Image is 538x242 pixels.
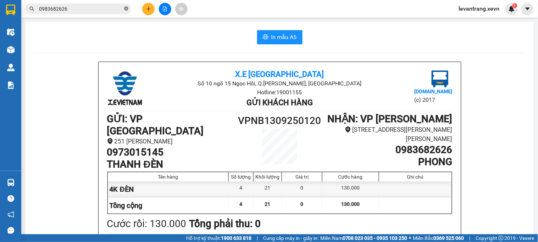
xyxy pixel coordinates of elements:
span: printer [263,34,268,41]
span: plus [146,6,151,11]
span: levantrang.xevn [453,4,505,13]
span: aim [179,6,184,11]
button: printerIn mẫu A5 [257,30,303,44]
h1: VPNB1309250120 [237,113,323,129]
span: Tổng cộng [110,201,143,210]
h1: 0983682626 [323,144,452,156]
span: 0 [301,201,304,207]
h1: 0973015145 [107,146,237,158]
span: 1 [514,3,516,8]
strong: 0369 525 060 [434,235,464,241]
strong: 1900 633 818 [221,235,251,241]
img: warehouse-icon [7,28,15,36]
button: aim [175,3,188,15]
img: warehouse-icon [7,179,15,186]
div: 130.000 [322,181,379,197]
li: Hotline: 19001155 [165,88,395,97]
span: environment [345,126,351,133]
b: NHẬN : VP [PERSON_NAME] [328,113,453,125]
span: Miền Bắc [413,234,464,242]
img: icon-new-feature [509,6,515,12]
span: ⚪️ [409,237,411,240]
span: close-circle [124,6,128,11]
div: 4 [229,181,254,197]
span: | [257,234,258,242]
b: Tổng phải thu: 0 [189,218,261,230]
li: 251 [PERSON_NAME] [107,137,237,146]
div: Số lượng [231,174,251,180]
h1: THANH ĐÈN [107,158,237,170]
div: Giá trị [284,174,320,180]
h1: PHONG [323,156,452,168]
span: | [470,234,471,242]
span: question-circle [7,195,14,202]
strong: 0708 023 035 - 0935 103 250 [343,235,407,241]
img: logo-vxr [6,5,15,15]
div: Ghi chú [381,174,450,180]
div: Tên hàng [110,174,227,180]
span: caret-down [525,6,531,12]
span: copyright [499,236,504,241]
div: Cước rồi : 130.000 [107,216,187,232]
img: solution-icon [7,81,15,89]
img: logo.jpg [432,71,449,88]
b: [DOMAIN_NAME] [414,89,452,94]
li: Số 10 ngõ 15 Ngọc Hồi, Q.[PERSON_NAME], [GEOGRAPHIC_DATA] [165,79,395,88]
img: warehouse-icon [7,64,15,71]
span: search [29,6,34,11]
span: 4 [240,201,243,207]
button: caret-down [521,3,534,15]
li: [STREET_ADDRESS][PERSON_NAME][PERSON_NAME] [323,125,452,144]
span: Hỗ trợ kỹ thuật: [186,234,251,242]
button: file-add [159,3,171,15]
b: Gửi khách hàng [246,98,313,107]
span: 21 [265,201,271,207]
div: 21 [254,181,282,197]
span: In mẫu A5 [271,33,297,41]
div: 0 [282,181,322,197]
span: environment [107,138,113,144]
span: Cung cấp máy in - giấy in: [263,234,318,242]
li: (c) 2017 [414,95,452,104]
sup: 1 [512,3,517,8]
button: plus [142,3,155,15]
span: 130.000 [341,201,360,207]
span: message [7,227,14,234]
span: notification [7,211,14,218]
b: GỬI : VP [GEOGRAPHIC_DATA] [107,113,204,137]
img: logo.jpg [107,71,143,106]
div: Khối lượng [255,174,280,180]
div: 4K ĐÈN [108,181,229,197]
b: X.E [GEOGRAPHIC_DATA] [235,70,324,79]
span: close-circle [124,6,128,12]
img: warehouse-icon [7,46,15,54]
div: Cước hàng [324,174,377,180]
input: Tìm tên, số ĐT hoặc mã đơn [39,5,123,13]
span: file-add [162,6,167,11]
span: Miền Nam [320,234,407,242]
